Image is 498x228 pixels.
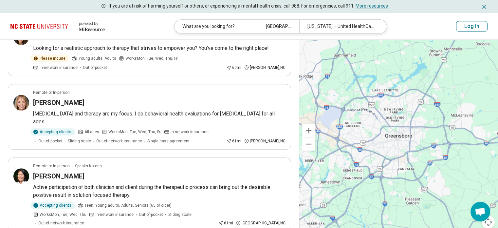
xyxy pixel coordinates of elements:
[40,65,78,71] span: In-network insurance
[96,138,142,144] span: Out-of-network insurance
[33,90,70,95] p: Remote or In-person
[244,138,286,144] div: [PERSON_NAME] , NC
[38,138,63,144] span: Out-of-pocket
[226,138,241,144] div: 61 mi
[218,220,233,226] div: 61 mi
[226,65,241,71] div: 60 mi
[75,163,102,169] span: Speaks Korean
[168,212,192,218] span: Sliding scale
[30,128,75,135] div: Accepting clients
[10,18,71,34] img: North Carolina State University
[33,44,286,52] p: Looking for a realistic approach to therapy that strives to empower you? You've come to the right...
[38,220,84,226] span: Out-of-network insurance
[139,212,163,218] span: Out-of-pocket
[302,124,315,137] button: Zoom in
[79,55,116,61] span: Young adults, Adults
[33,172,84,181] h3: [PERSON_NAME]
[33,163,70,169] p: Remote or In-person
[175,20,258,33] div: What are you looking for?
[84,129,99,135] span: All ages
[96,212,134,218] span: In-network insurance
[109,3,388,10] p: If you are at risk of harming yourself or others, or experiencing a mental health crisis, call 98...
[33,110,286,126] p: [MEDICAL_DATA] and therapy are my focus. I do behavioral health evaluations for [MEDICAL_DATA] fo...
[302,137,315,151] button: Zoom out
[10,18,105,34] a: North Carolina State University powered by
[236,220,286,226] div: [GEOGRAPHIC_DATA] , NC
[456,21,488,31] button: Log In
[299,20,382,33] div: [US_STATE] – United HealthCare
[83,65,107,71] span: Out-of-pocket
[33,183,286,199] p: Active participation of both clinician and client during the therapeutic process can bring out th...
[481,3,488,10] button: Dismiss
[171,129,209,135] span: In-network insurance
[244,65,286,71] div: [PERSON_NAME] , NC
[68,138,91,144] span: Sliding scale
[356,3,388,9] a: More resources
[84,202,172,208] span: Teen, Young adults, Adults, Seniors (65 or older)
[258,20,299,33] div: [GEOGRAPHIC_DATA], [GEOGRAPHIC_DATA]
[79,21,105,27] div: powered by
[30,202,75,209] div: Accepting clients
[30,55,69,62] div: Please inquire
[108,129,161,135] span: Works Mon, Tue, Wed, Thu, Fri
[40,212,86,218] span: Works Mon, Tue, Wed, Thu
[147,138,190,144] span: Single case agreement
[470,202,490,221] a: Open chat
[125,55,178,61] span: Works Mon, Tue, Wed, Thu, Fri
[33,98,84,107] h3: [PERSON_NAME]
